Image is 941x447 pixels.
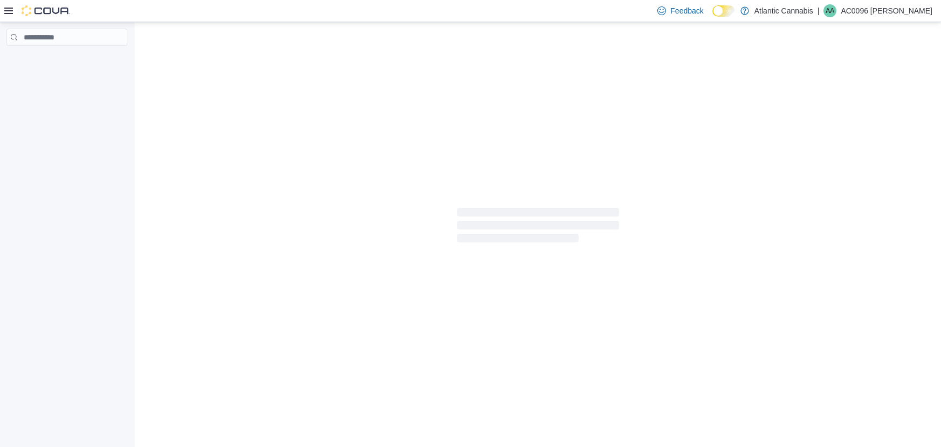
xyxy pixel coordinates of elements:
[823,4,836,17] div: AC0096 Anstey Larkin
[670,5,703,16] span: Feedback
[712,5,735,17] input: Dark Mode
[754,4,813,17] p: Atlantic Cannabis
[22,5,70,16] img: Cova
[457,210,619,245] span: Loading
[6,48,127,74] nav: Complex example
[841,4,932,17] p: AC0096 [PERSON_NAME]
[826,4,834,17] span: AA
[818,4,820,17] p: |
